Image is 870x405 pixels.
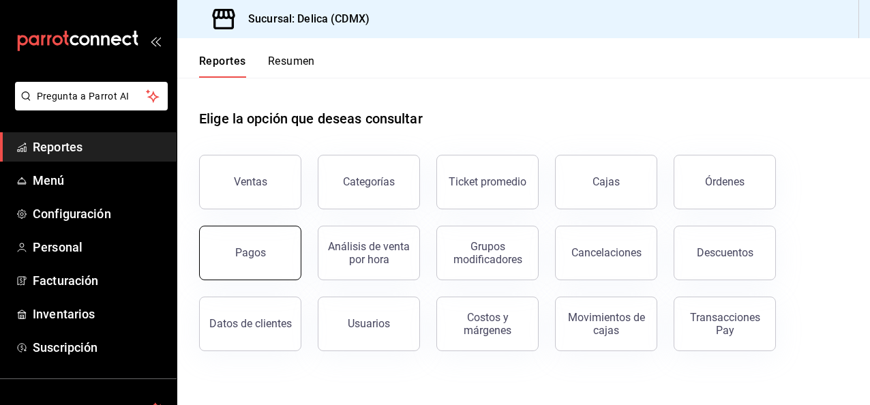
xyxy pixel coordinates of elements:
button: Grupos modificadores [436,226,539,280]
div: Usuarios [348,317,390,330]
div: Categorías [343,175,395,188]
span: Facturación [33,271,166,290]
div: Movimientos de cajas [564,311,648,337]
a: Pregunta a Parrot AI [10,99,168,113]
button: Pagos [199,226,301,280]
span: Configuración [33,205,166,223]
div: Ventas [234,175,267,188]
div: Órdenes [705,175,745,188]
button: Ticket promedio [436,155,539,209]
button: Costos y márgenes [436,297,539,351]
button: Usuarios [318,297,420,351]
button: Ventas [199,155,301,209]
div: Descuentos [697,246,753,259]
span: Reportes [33,138,166,156]
button: open_drawer_menu [150,35,161,46]
span: Suscripción [33,338,166,357]
div: Cancelaciones [571,246,642,259]
button: Cajas [555,155,657,209]
div: Cajas [592,175,620,188]
div: Costos y márgenes [445,311,530,337]
span: Inventarios [33,305,166,323]
button: Movimientos de cajas [555,297,657,351]
button: Datos de clientes [199,297,301,351]
button: Categorías [318,155,420,209]
button: Reportes [199,55,246,78]
button: Análisis de venta por hora [318,226,420,280]
button: Órdenes [674,155,776,209]
button: Transacciones Pay [674,297,776,351]
span: Personal [33,238,166,256]
div: Transacciones Pay [682,311,767,337]
div: Análisis de venta por hora [327,240,411,266]
button: Resumen [268,55,315,78]
div: Ticket promedio [449,175,526,188]
div: navigation tabs [199,55,315,78]
h3: Sucursal: Delica (CDMX) [237,11,370,27]
span: Menú [33,171,166,190]
div: Datos de clientes [209,317,292,330]
button: Cancelaciones [555,226,657,280]
button: Pregunta a Parrot AI [15,82,168,110]
span: Pregunta a Parrot AI [37,89,147,104]
div: Pagos [235,246,266,259]
div: Grupos modificadores [445,240,530,266]
button: Descuentos [674,226,776,280]
h1: Elige la opción que deseas consultar [199,108,423,129]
